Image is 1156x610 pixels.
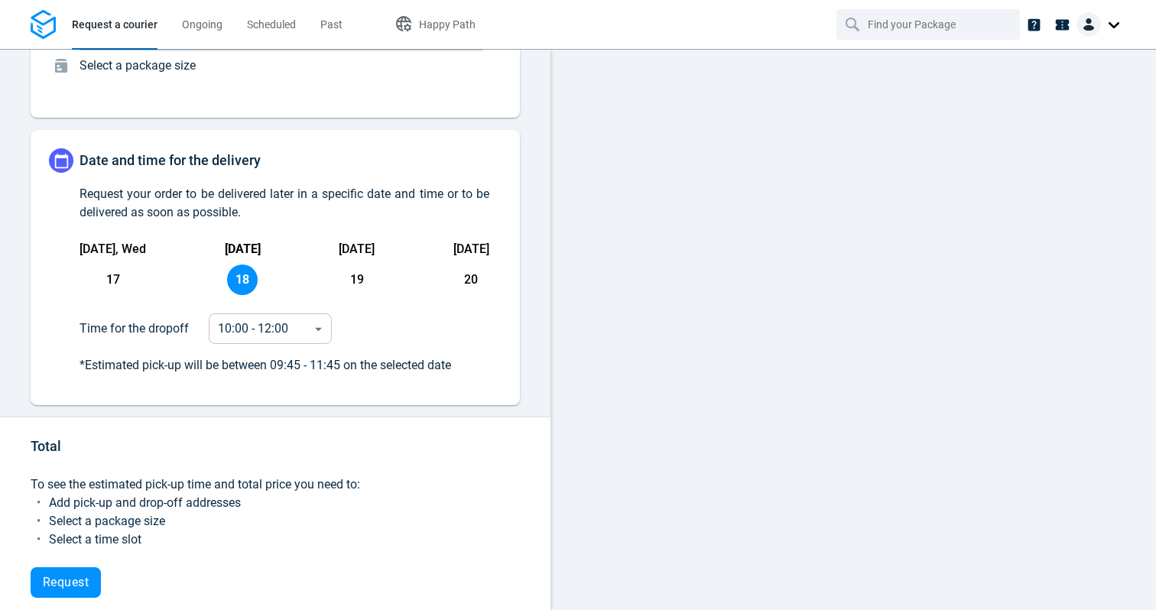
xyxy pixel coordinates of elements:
[31,438,61,454] span: Total
[320,18,343,31] span: Past
[80,240,146,258] p: [DATE], Wed
[218,320,307,338] div: 10:00 - 12:00
[72,18,157,31] span: Request a courier
[49,532,141,547] span: Select a time slot
[453,240,489,258] p: [DATE]
[182,18,222,31] span: Ongoing
[43,576,89,589] span: Request
[31,10,56,40] img: Logo
[80,152,261,168] span: Date and time for the delivery
[80,187,489,219] span: Request your order to be delivered later in a specific date and time or to be delivered as soon a...
[31,567,101,598] button: Request
[85,358,451,372] span: Estimated pick-up will be between 09:45 - 11:45 on the selected date
[80,58,196,73] span: Select a package size
[98,264,128,295] span: 17
[49,495,241,510] span: Add pick-up and drop-off addresses
[225,240,261,258] p: [DATE]
[1076,12,1101,37] img: Client
[456,264,486,295] span: 20
[339,240,375,258] p: [DATE]
[49,514,165,528] span: Select a package size
[419,18,476,31] span: Happy Path
[342,264,372,295] span: 19
[868,10,992,39] input: Find your Package
[247,18,296,31] span: Scheduled
[31,477,360,492] span: To see the estimated pick-up time and total price you need to:
[227,264,258,295] span: 18
[80,320,203,338] span: Time for the dropoff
